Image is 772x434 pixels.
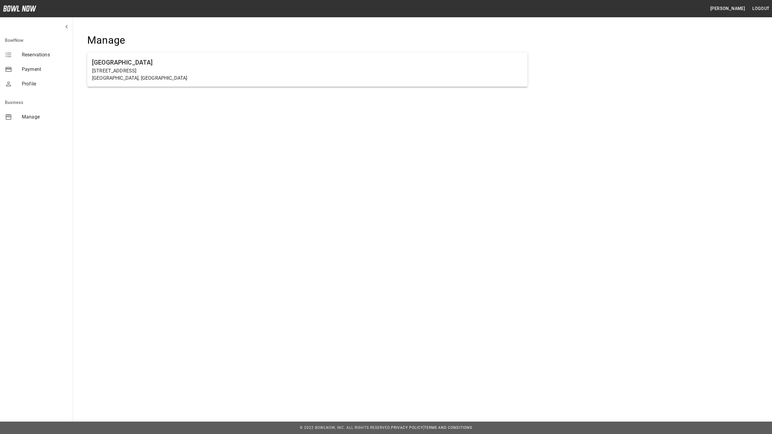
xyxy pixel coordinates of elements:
p: [STREET_ADDRESS] [92,67,523,75]
span: Payment [22,66,68,73]
button: Logout [750,3,772,14]
a: Terms and Conditions [424,426,472,430]
p: [GEOGRAPHIC_DATA], [GEOGRAPHIC_DATA] [92,75,523,82]
span: Manage [22,113,68,121]
img: logo [3,5,36,12]
a: Privacy Policy [391,426,423,430]
button: [PERSON_NAME] [708,3,747,14]
span: Reservations [22,51,68,58]
h6: [GEOGRAPHIC_DATA] [92,58,523,67]
span: © 2022 BowlNow, Inc. All Rights Reserved. [300,426,391,430]
span: Profile [22,80,68,88]
h4: Manage [87,34,528,47]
